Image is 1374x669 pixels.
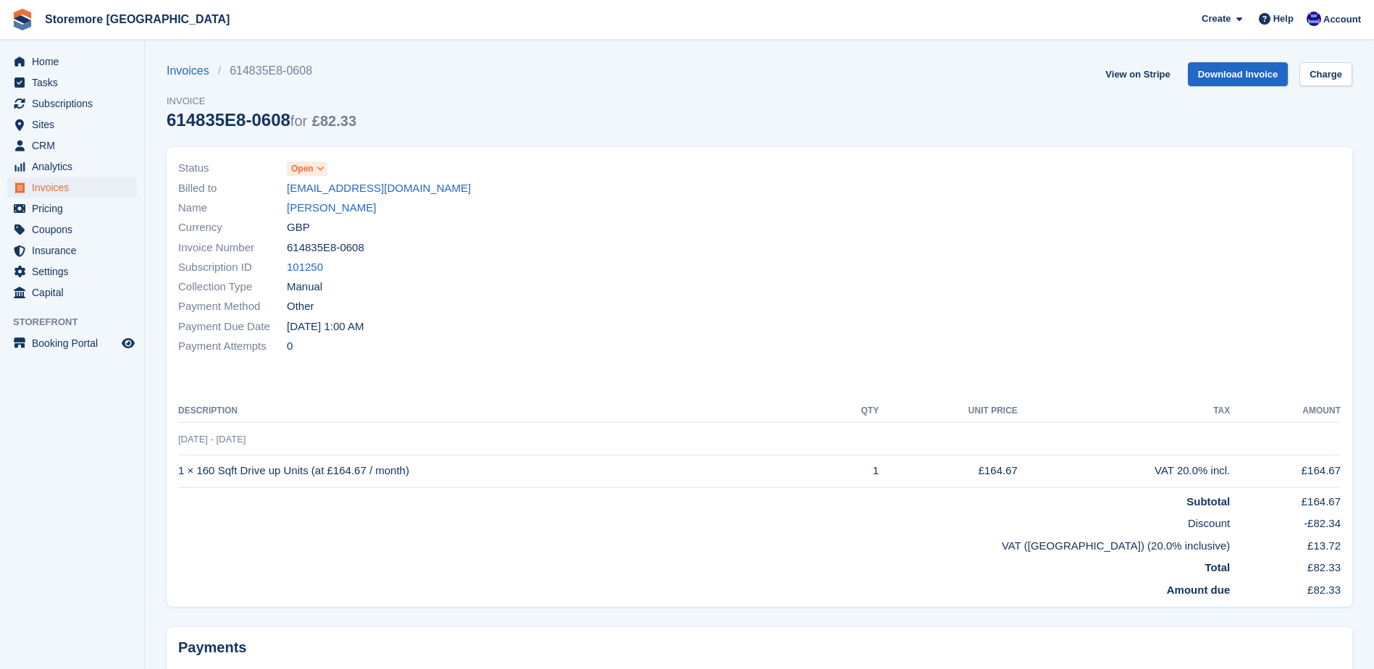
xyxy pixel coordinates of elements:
[1018,400,1230,423] th: Tax
[7,240,137,261] a: menu
[178,200,287,216] span: Name
[1323,12,1361,27] span: Account
[178,639,1341,657] h2: Payments
[178,219,287,236] span: Currency
[1230,400,1341,423] th: Amount
[178,279,287,295] span: Collection Type
[1202,12,1231,26] span: Create
[7,51,137,72] a: menu
[167,62,356,80] nav: breadcrumbs
[1205,561,1231,573] strong: Total
[1230,532,1341,555] td: £13.72
[178,532,1230,555] td: VAT ([GEOGRAPHIC_DATA]) (20.0% inclusive)
[32,93,119,114] span: Subscriptions
[32,219,119,240] span: Coupons
[879,400,1017,423] th: Unit Price
[1230,554,1341,576] td: £82.33
[1299,62,1352,86] a: Charge
[32,240,119,261] span: Insurance
[287,298,314,315] span: Other
[879,455,1017,487] td: £164.67
[287,200,376,216] a: [PERSON_NAME]
[178,259,287,276] span: Subscription ID
[178,455,829,487] td: 1 × 160 Sqft Drive up Units (at £164.67 / month)
[32,135,119,156] span: CRM
[287,219,310,236] span: GBP
[7,261,137,282] a: menu
[167,94,356,109] span: Invoice
[290,113,307,129] span: for
[178,180,287,197] span: Billed to
[7,282,137,303] a: menu
[7,198,137,219] a: menu
[829,400,879,423] th: QTY
[32,261,119,282] span: Settings
[178,160,287,177] span: Status
[312,113,356,129] span: £82.33
[32,333,119,353] span: Booking Portal
[287,259,323,276] a: 101250
[32,198,119,219] span: Pricing
[1099,62,1176,86] a: View on Stripe
[287,319,364,335] time: 2025-08-14 00:00:00 UTC
[287,240,364,256] span: 614835E8-0608
[287,338,293,355] span: 0
[829,455,879,487] td: 1
[178,510,1230,532] td: Discount
[32,282,119,303] span: Capital
[178,298,287,315] span: Payment Method
[7,219,137,240] a: menu
[7,114,137,135] a: menu
[32,51,119,72] span: Home
[167,62,218,80] a: Invoices
[178,400,829,423] th: Description
[32,114,119,135] span: Sites
[178,240,287,256] span: Invoice Number
[1230,576,1341,599] td: £82.33
[32,72,119,93] span: Tasks
[7,135,137,156] a: menu
[7,93,137,114] a: menu
[1230,510,1341,532] td: -£82.34
[1307,12,1321,26] img: Angela
[287,180,471,197] a: [EMAIL_ADDRESS][DOMAIN_NAME]
[178,319,287,335] span: Payment Due Date
[1167,584,1231,596] strong: Amount due
[291,162,314,175] span: Open
[7,156,137,177] a: menu
[167,110,356,130] div: 614835E8-0608
[12,9,33,30] img: stora-icon-8386f47178a22dfd0bd8f6a31ec36ba5ce8667c1dd55bd0f319d3a0aa187defe.svg
[1230,487,1341,510] td: £164.67
[1188,62,1289,86] a: Download Invoice
[1230,455,1341,487] td: £164.67
[287,279,322,295] span: Manual
[178,434,246,445] span: [DATE] - [DATE]
[32,156,119,177] span: Analytics
[13,315,144,329] span: Storefront
[7,333,137,353] a: menu
[287,160,327,177] a: Open
[1186,495,1230,508] strong: Subtotal
[1273,12,1294,26] span: Help
[7,177,137,198] a: menu
[32,177,119,198] span: Invoices
[7,72,137,93] a: menu
[178,338,287,355] span: Payment Attempts
[120,334,137,352] a: Preview store
[1018,463,1230,479] div: VAT 20.0% incl.
[39,7,235,31] a: Storemore [GEOGRAPHIC_DATA]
